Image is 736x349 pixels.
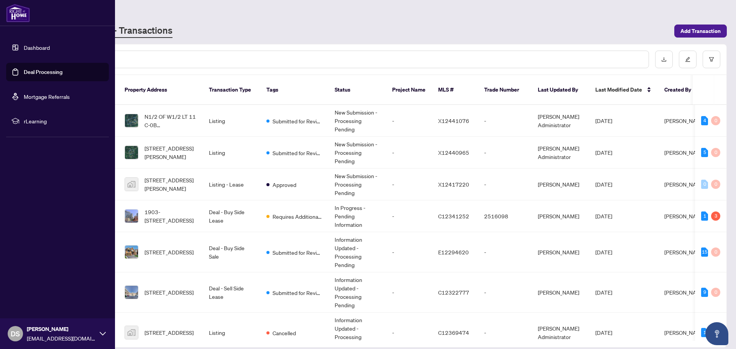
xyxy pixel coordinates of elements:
span: Submitted for Review [273,117,322,125]
td: - [386,169,432,200]
div: 9 [701,288,708,297]
span: [STREET_ADDRESS] [145,328,194,337]
td: - [478,137,532,169]
img: thumbnail-img [125,286,138,299]
button: Open asap [705,322,728,345]
button: edit [679,51,697,68]
img: thumbnail-img [125,326,138,339]
td: New Submission - Processing Pending [329,105,386,137]
th: Last Modified Date [589,75,658,105]
span: [EMAIL_ADDRESS][DOMAIN_NAME] [27,334,96,342]
td: - [386,105,432,137]
span: X12417220 [438,181,469,188]
div: 0 [711,180,720,189]
td: In Progress - Pending Information [329,200,386,232]
span: [DATE] [595,289,612,296]
td: Information Updated - Processing Pending [329,272,386,313]
img: thumbnail-img [125,210,138,223]
td: - [386,137,432,169]
div: 15 [701,247,708,257]
th: Tags [260,75,329,105]
span: [PERSON_NAME] [664,117,706,124]
span: N1/2 OF W1/2 LT 11 C-0B [PERSON_NAME][STREET_ADDRESS] [145,112,197,129]
th: Last Updated By [532,75,589,105]
th: Property Address [118,75,203,105]
td: - [386,232,432,272]
td: Listing - Lease [203,169,260,200]
th: Status [329,75,386,105]
button: filter [703,51,720,68]
span: filter [709,57,714,62]
td: New Submission - Processing Pending [329,137,386,169]
div: 0 [711,148,720,157]
span: C12341252 [438,213,469,220]
div: 0 [711,288,720,297]
span: [DATE] [595,329,612,336]
td: 2516098 [478,200,532,232]
img: thumbnail-img [125,246,138,259]
th: Project Name [386,75,432,105]
a: Deal Processing [24,69,62,75]
td: - [478,232,532,272]
div: 0 [711,247,720,257]
img: thumbnail-img [125,146,138,159]
span: [PERSON_NAME] [664,289,706,296]
span: C12322777 [438,289,469,296]
td: [PERSON_NAME] [532,169,589,200]
td: [PERSON_NAME] [532,232,589,272]
span: Cancelled [273,329,296,337]
div: 1 [701,211,708,221]
a: Dashboard [24,44,50,51]
th: MLS # [432,75,478,105]
div: 4 [701,116,708,125]
img: logo [6,4,30,22]
th: Transaction Type [203,75,260,105]
span: Approved [273,180,296,189]
td: [PERSON_NAME] Administrator [532,105,589,137]
th: Created By [658,75,704,105]
span: 1903-[STREET_ADDRESS] [145,208,197,224]
span: [DATE] [595,181,612,188]
span: [PERSON_NAME] [664,249,706,256]
button: download [655,51,673,68]
span: [STREET_ADDRESS] [145,288,194,297]
div: 3 [711,211,720,221]
span: Requires Additional Docs [273,212,322,221]
td: [PERSON_NAME] [532,200,589,232]
span: [PERSON_NAME] [27,325,96,333]
img: thumbnail-img [125,114,138,127]
span: Submitted for Review [273,149,322,157]
img: thumbnail-img [125,178,138,191]
span: rLearning [24,117,103,125]
th: Trade Number [478,75,532,105]
span: DS [11,328,20,339]
span: Submitted for Review [273,288,322,297]
span: E12294620 [438,249,469,256]
span: Add Transaction [680,25,721,37]
td: [PERSON_NAME] [532,272,589,313]
span: Last Modified Date [595,85,642,94]
td: Deal - Buy Side Lease [203,200,260,232]
span: C12369474 [438,329,469,336]
td: Deal - Sell Side Lease [203,272,260,313]
a: Mortgage Referrals [24,93,70,100]
td: - [386,272,432,313]
td: - [478,105,532,137]
div: 0 [711,116,720,125]
td: Listing [203,137,260,169]
span: [PERSON_NAME] [664,149,706,156]
td: New Submission - Processing Pending [329,169,386,200]
td: [PERSON_NAME] Administrator [532,137,589,169]
td: - [478,169,532,200]
span: [PERSON_NAME] [664,213,706,220]
span: [DATE] [595,213,612,220]
div: 0 [701,180,708,189]
td: - [478,272,532,313]
span: [DATE] [595,117,612,124]
div: 1 [701,328,708,337]
td: Deal - Buy Side Sale [203,232,260,272]
span: [DATE] [595,149,612,156]
button: Add Transaction [674,25,727,38]
span: X12441076 [438,117,469,124]
span: X12440965 [438,149,469,156]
